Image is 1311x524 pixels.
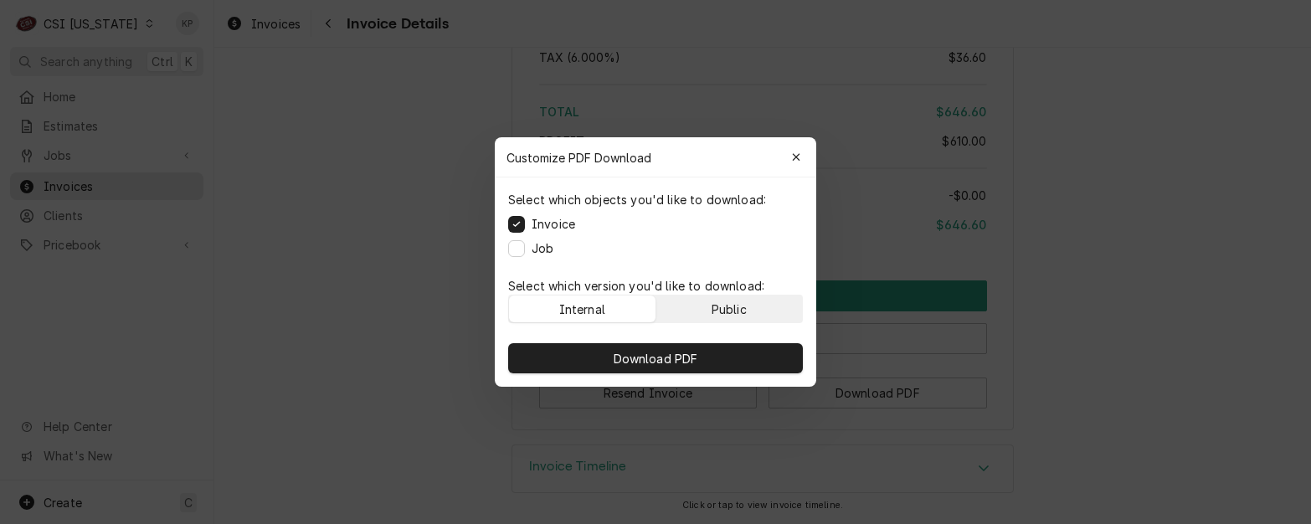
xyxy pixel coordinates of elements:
span: Download PDF [610,350,702,367]
div: Internal [559,301,605,318]
div: Customize PDF Download [495,137,816,177]
button: Download PDF [508,343,803,373]
p: Select which objects you'd like to download: [508,191,766,208]
p: Select which version you'd like to download: [508,277,803,295]
div: Public [712,301,747,318]
label: Job [532,239,553,257]
label: Invoice [532,215,575,233]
